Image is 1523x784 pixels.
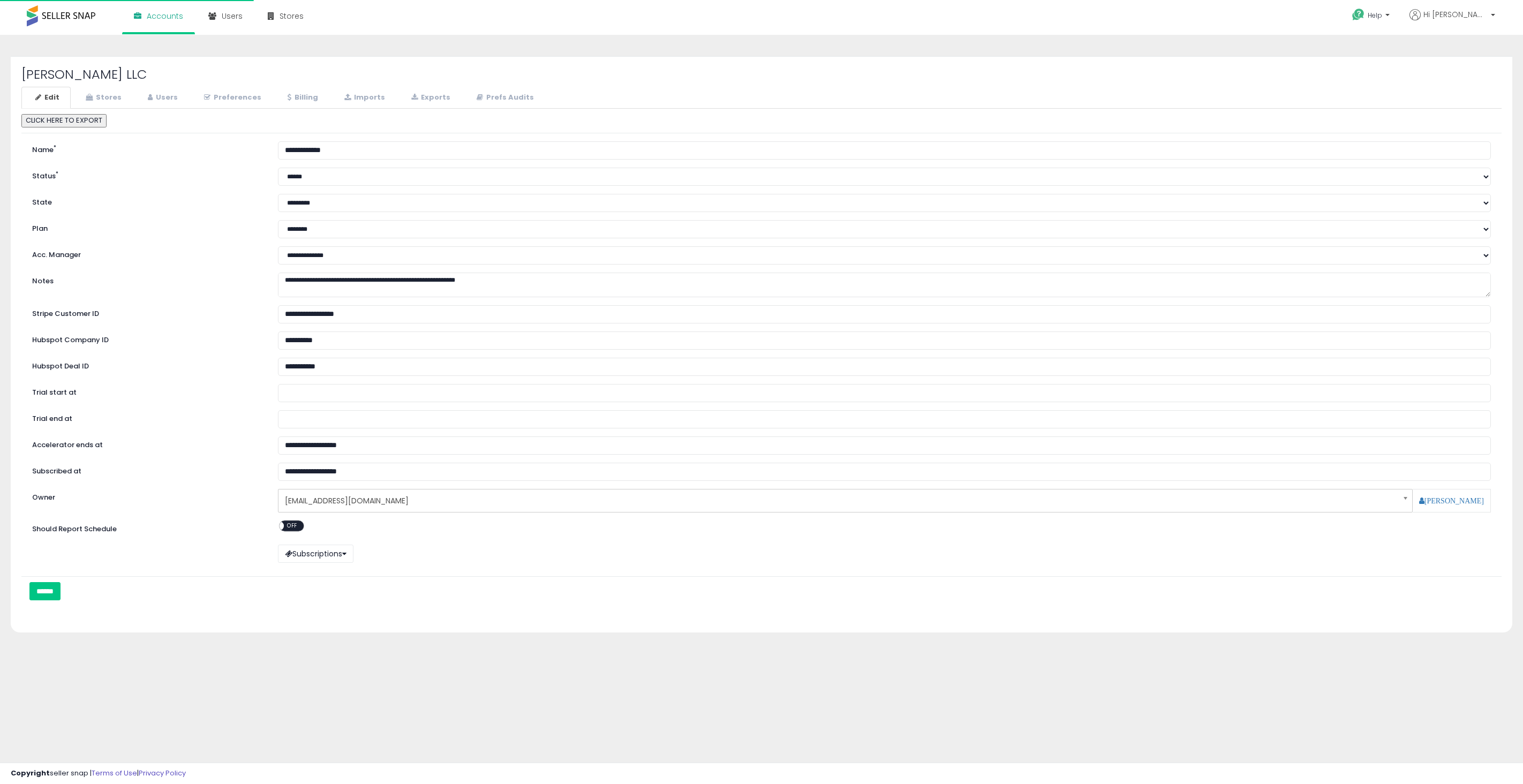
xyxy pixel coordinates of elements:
[24,436,270,450] label: Accelerator ends at
[1419,497,1484,504] a: [PERSON_NAME]
[285,492,1392,510] span: [EMAIL_ADDRESS][DOMAIN_NAME]
[24,168,270,182] label: Status
[1352,8,1365,21] i: Get Help
[134,87,189,109] a: Users
[32,524,117,534] label: Should Report Schedule
[24,358,270,372] label: Hubspot Deal ID
[21,114,107,127] button: CLICK HERE TO EXPORT
[278,545,353,563] button: Subscriptions
[24,273,270,287] label: Notes
[32,493,55,503] label: Owner
[24,220,270,234] label: Plan
[24,305,270,319] label: Stripe Customer ID
[147,11,183,21] span: Accounts
[72,87,133,109] a: Stores
[284,521,301,530] span: OFF
[24,384,270,398] label: Trial start at
[24,331,270,345] label: Hubspot Company ID
[1409,9,1495,33] a: Hi [PERSON_NAME]
[1423,9,1488,20] span: Hi [PERSON_NAME]
[222,11,243,21] span: Users
[24,410,270,424] label: Trial end at
[190,87,273,109] a: Preferences
[24,246,270,260] label: Acc. Manager
[397,87,462,109] a: Exports
[21,87,71,109] a: Edit
[463,87,545,109] a: Prefs Audits
[1368,11,1382,20] span: Help
[21,67,1502,81] h2: [PERSON_NAME] LLC
[330,87,396,109] a: Imports
[24,141,270,155] label: Name
[280,11,304,21] span: Stores
[274,87,329,109] a: Billing
[24,194,270,208] label: State
[24,463,270,477] label: Subscribed at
